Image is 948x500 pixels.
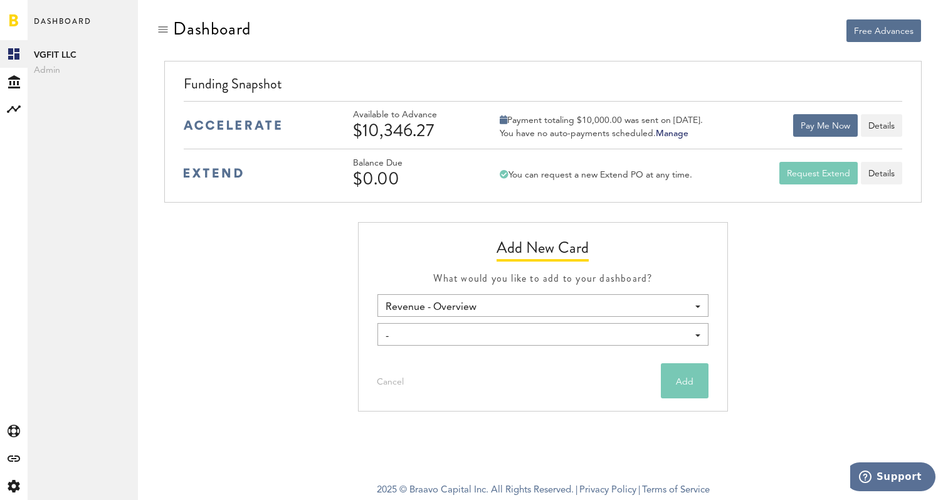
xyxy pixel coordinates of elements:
[500,115,703,126] div: Payment totaling $10,000.00 was sent on [DATE].
[386,326,687,347] div: -
[34,48,132,63] span: VGFIT LLC
[793,114,858,137] button: Pay Me Now
[433,271,652,285] span: What would you like to add to your dashboard?
[779,162,858,184] button: Request Extend
[500,128,703,139] div: You have no auto-payments scheduled.
[353,158,472,169] div: Balance Due
[34,14,92,40] span: Dashboard
[861,162,902,184] a: Details
[362,363,419,398] button: Cancel
[500,169,692,181] div: You can request a new Extend PO at any time.
[497,237,589,262] span: Add New Card
[353,110,472,120] div: Available to Advance
[34,63,132,78] span: Admin
[579,486,636,495] a: Privacy Policy
[184,120,281,130] img: accelerate-medium-blue-logo.svg
[846,19,921,42] button: Free Advances
[173,19,251,39] div: Dashboard
[386,297,687,318] span: Revenue - Overview
[861,114,902,137] button: Details
[377,481,574,500] span: 2025 © Braavo Capital Inc. All Rights Reserved.
[850,462,935,494] iframe: Opens a widget where you can find more information
[353,169,472,189] div: $0.00
[656,129,688,138] a: Manage
[642,486,710,495] a: Terms of Service
[184,74,902,101] div: Funding Snapshot
[353,120,472,141] div: $10,346.27
[661,363,708,398] button: Add
[184,168,243,178] img: extend-medium-blue-logo.svg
